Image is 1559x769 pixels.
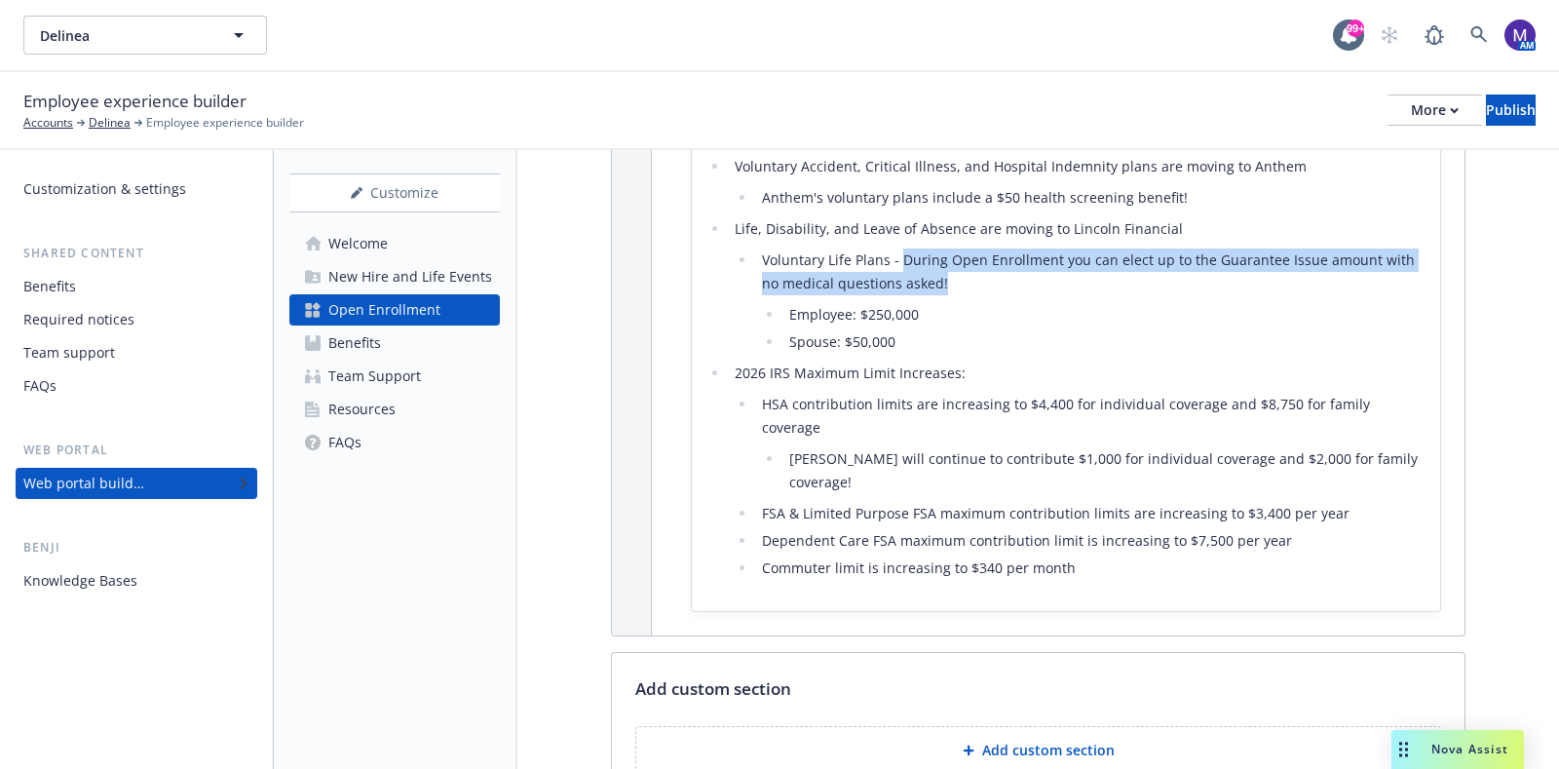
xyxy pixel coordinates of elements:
div: Benefits [328,327,381,359]
a: Open Enrollment [289,294,500,326]
button: Publish [1486,95,1536,126]
div: Team support [23,337,115,368]
p: Add custom section [982,741,1115,760]
div: Publish [1486,96,1536,125]
div: Welcome [328,228,388,259]
a: New Hire and Life Events [289,261,500,292]
li: Employee: $250,000 [783,303,1425,327]
button: Delinea [23,16,267,55]
li: Anthem's voluntary plans include a $50 health screening benefit! [756,186,1425,210]
img: photo [1504,19,1536,51]
a: Benefits [16,271,257,302]
div: FAQs [23,370,57,402]
div: Benji [16,538,257,558]
p: Add custom section [635,676,791,702]
a: Search [1460,16,1499,55]
div: More [1411,96,1459,125]
a: FAQs [16,370,257,402]
div: Web portal [16,441,257,460]
a: Resources [289,394,500,425]
div: Open Enrollment [328,294,440,326]
a: Customization & settings [16,173,257,205]
a: FAQs [289,427,500,458]
span: Employee experience builder [146,114,304,132]
div: Customize [289,174,500,211]
a: Report a Bug [1415,16,1454,55]
li: [PERSON_NAME] will continue to contribute $1,000 for individual coverage and $2,000 for family co... [783,447,1425,494]
div: Resources [328,394,396,425]
li: 2026 IRS Maximum Limit Increases: [729,362,1425,580]
div: Web portal builder [23,468,144,499]
div: Required notices [23,304,134,335]
span: Delinea [40,25,209,46]
a: Start snowing [1370,16,1409,55]
div: FAQs [328,427,361,458]
li: HSA contribution limits are increasing to $4,400 for individual coverage and $8,750 for family co... [756,393,1425,494]
div: Benefits [23,271,76,302]
span: Employee experience builder [23,89,247,114]
li: Dependent Care FSA maximum contribution limit is increasing to $7,500 per year [756,529,1425,553]
div: Team Support [328,361,421,392]
button: Nova Assist [1391,730,1524,769]
button: More [1388,95,1482,126]
a: Knowledge Bases [16,565,257,596]
div: Shared content [16,244,257,263]
li: Commuter limit is increasing to $340 per month [756,557,1425,580]
button: Customize [289,173,500,212]
a: Welcome [289,228,500,259]
a: Team support [16,337,257,368]
a: Team Support [289,361,500,392]
div: Customization & settings [23,173,186,205]
li: Voluntary Life Plans - During Open Enrollment you can elect up to the Guarantee Issue amount with... [756,249,1425,354]
li: Spouse: $50,000 [783,330,1425,354]
a: Benefits [289,327,500,359]
a: Accounts [23,114,73,132]
div: 99+ [1347,19,1364,37]
li: Life, Disability, and Leave of Absence are moving to Lincoln Financial [729,217,1425,354]
a: Required notices [16,304,257,335]
li: Voluntary Accident, Critical Illness, and Hospital Indemnity plans are moving to Anthem [729,155,1425,210]
li: FSA & Limited Purpose FSA maximum contribution limits are increasing to $3,400 per year [756,502,1425,525]
a: Web portal builder [16,468,257,499]
div: Drag to move [1391,730,1416,769]
div: Knowledge Bases [23,565,137,596]
a: Delinea [89,114,131,132]
span: Nova Assist [1431,741,1508,757]
div: New Hire and Life Events [328,261,492,292]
